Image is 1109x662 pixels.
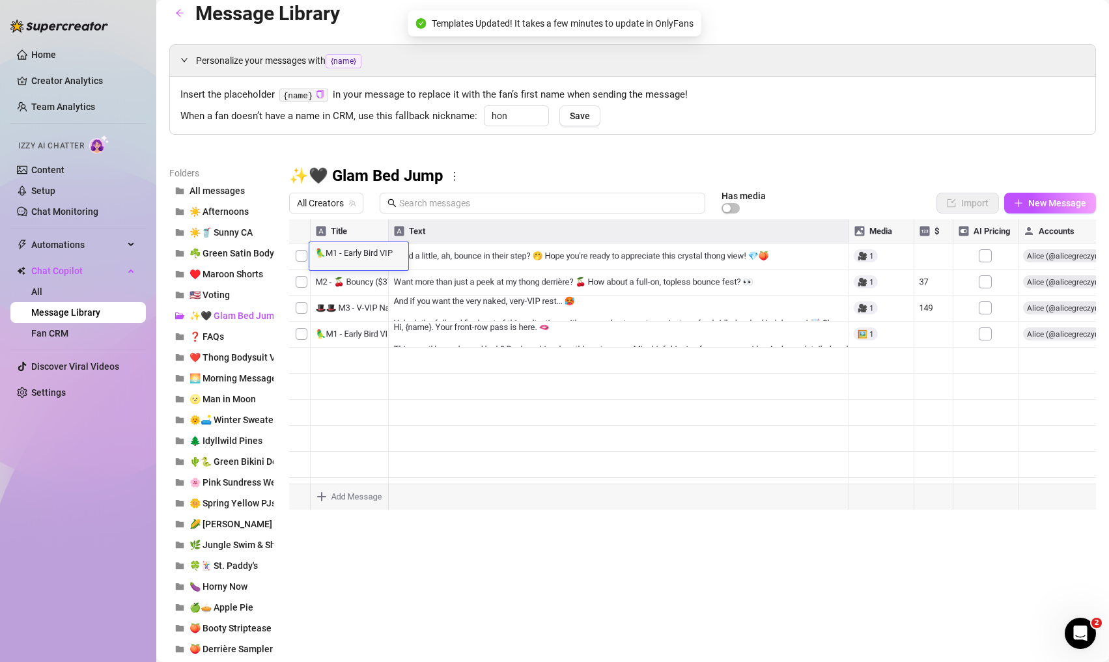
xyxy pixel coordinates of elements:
[190,206,249,217] span: ☀️ Afternoons
[17,240,27,250] span: thunderbolt
[169,430,274,451] button: 🌲 Idyllwild Pines
[190,560,258,571] span: 🍀🃏 St. Paddy's
[175,540,184,549] span: folder
[1028,198,1086,208] span: New Message
[175,186,184,195] span: folder
[169,326,274,347] button: ❓ FAQs
[175,499,184,508] span: folder
[169,180,274,201] button: All messages
[169,284,274,305] button: 🇺🇸 Voting
[190,310,279,321] span: ✨🖤 Glam Bed Jump
[31,102,95,112] a: Team Analytics
[169,597,274,618] button: 🍏🥧 Apple Pie
[175,561,184,570] span: folder
[169,409,274,430] button: 🌞🛋️ Winter Sweater Sunbask
[175,457,184,466] span: folder
[169,555,274,576] button: 🍀🃏 St. Paddy's
[449,171,460,182] span: more
[180,87,1085,103] span: Insert the placeholder in your message to replace it with the fan’s first name when sending the m...
[175,415,184,424] span: folder
[31,206,98,217] a: Chat Monitoring
[1004,193,1096,214] button: New Message
[169,347,274,368] button: ❤️ Thong Bodysuit Vid
[169,514,274,534] button: 🌽 [PERSON_NAME]
[190,394,256,404] span: 🌝 Man in Moon
[190,435,262,446] span: 🌲 Idyllwild Pines
[190,331,224,342] span: ❓ FAQs
[1065,618,1096,649] iframe: Intercom live chat
[169,576,274,597] button: 🍆 Horny Now
[1014,199,1023,208] span: plus
[169,534,274,555] button: 🌿 Jungle Swim & Shower
[31,234,124,255] span: Automations
[31,387,66,398] a: Settings
[175,207,184,216] span: folder
[169,166,274,180] article: Folders
[190,519,272,529] span: 🌽 [PERSON_NAME]
[190,186,245,196] span: All messages
[559,105,600,126] button: Save
[175,374,184,383] span: folder
[31,165,64,175] a: Content
[190,623,272,633] span: 🍑 Booty Striptease
[31,328,68,338] a: Fan CRM
[169,305,274,326] button: ✨🖤 Glam Bed Jump
[175,436,184,445] span: folder
[175,311,184,320] span: folder-open
[570,111,590,121] span: Save
[387,199,397,208] span: search
[196,53,1085,68] span: Personalize your messages with
[190,227,253,238] span: ☀️🥤 Sunny CA
[309,246,408,258] textarea: 🦜M1 - Early Bird VIP Offer
[175,478,184,487] span: folder
[175,582,184,591] span: folder
[17,266,25,275] img: Chat Copilot
[169,264,274,284] button: ♥️ Maroon Shorts
[326,54,361,68] span: {name}
[31,361,119,372] a: Discover Viral Videos
[169,472,274,493] button: 🌸 Pink Sundress Welcome
[169,639,274,659] button: 🍑 Derrière Sampler
[722,192,766,200] article: Has media
[175,353,184,362] span: folder
[190,269,263,279] span: ♥️ Maroon Shorts
[297,193,356,213] span: All Creators
[31,260,124,281] span: Chat Copilot
[180,56,188,64] span: expanded
[190,602,253,613] span: 🍏🥧 Apple Pie
[190,415,314,425] span: 🌞🛋️ Winter Sweater Sunbask
[190,498,276,508] span: 🌼 Spring Yellow PJs
[279,89,328,102] code: {name}
[31,286,42,297] a: All
[169,493,274,514] button: 🌼 Spring Yellow PJs
[169,368,274,389] button: 🌅 Morning Messages
[175,249,184,258] span: folder
[31,186,55,196] a: Setup
[180,109,477,124] span: When a fan doesn’t have a name in CRM, use this fallback nickname:
[175,269,184,279] span: folder
[316,90,324,98] span: copy
[175,332,184,341] span: folder
[190,352,283,363] span: ❤️ Thong Bodysuit Vid
[190,644,273,654] span: 🍑 Derrière Sampler
[169,451,274,472] button: 🌵🐍 Green Bikini Desert Stagecoach
[31,70,135,91] a: Creator Analytics
[316,90,324,100] button: Click to Copy
[175,290,184,299] span: folder
[169,201,274,222] button: ☀️ Afternoons
[169,389,274,409] button: 🌝 Man in Moon
[170,45,1095,76] div: Personalize your messages with{name}
[416,18,427,29] span: check-circle
[190,373,281,383] span: 🌅 Morning Messages
[190,540,296,550] span: 🌿 Jungle Swim & Shower
[175,603,184,612] span: folder
[175,644,184,654] span: folder
[348,199,356,207] span: team
[89,135,109,154] img: AI Chatter
[190,248,318,258] span: ☘️ Green Satin Bodysuit Nudes
[432,16,694,31] span: Templates Updated! It takes a few minutes to update in OnlyFans
[190,290,230,300] span: 🇺🇸 Voting
[18,140,84,152] span: Izzy AI Chatter
[169,618,274,639] button: 🍑 Booty Striptease
[1091,618,1102,628] span: 2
